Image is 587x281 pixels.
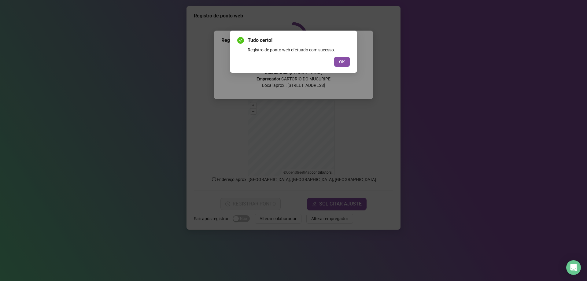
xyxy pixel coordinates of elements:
button: OK [334,57,350,67]
span: check-circle [237,37,244,44]
div: Open Intercom Messenger [566,260,581,275]
span: OK [339,58,345,65]
div: Registro de ponto web efetuado com sucesso. [248,46,350,53]
span: Tudo certo! [248,37,350,44]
